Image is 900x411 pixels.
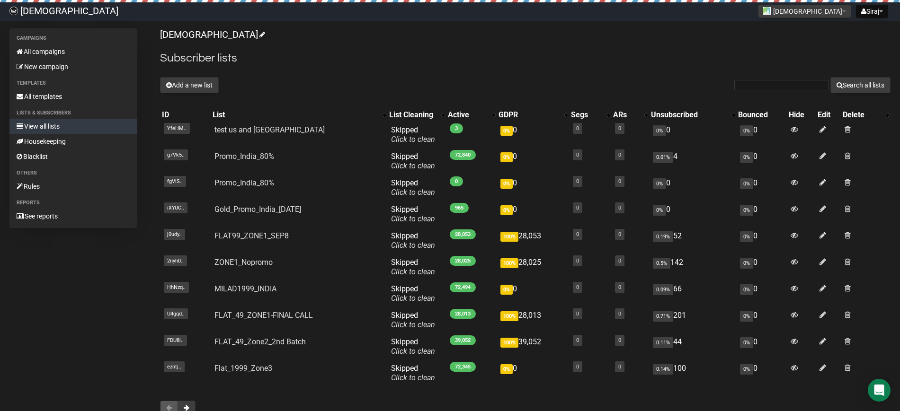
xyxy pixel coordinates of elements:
td: 0 [736,227,786,254]
span: 3 [450,123,463,133]
span: 965 [450,203,469,213]
a: See reports [9,209,137,224]
div: Active [448,110,487,120]
a: 0 [618,178,621,184]
div: List [213,110,378,120]
a: Housekeeping [9,134,137,149]
span: 0% [500,285,513,295]
div: Delete [843,110,881,120]
span: 100% [500,258,518,268]
span: Skipped [391,311,435,329]
a: Gold_Promo_India_[DATE] [214,205,301,214]
td: 0 [649,122,736,148]
li: Others [9,167,137,179]
td: 0 [736,201,786,227]
th: Edit: No sort applied, sorting is disabled [816,108,840,122]
span: 0.5% [653,258,670,269]
span: iXYUC.. [164,202,187,213]
span: g7Vk5.. [164,149,188,160]
span: 0% [740,152,753,163]
span: 0% [500,179,513,189]
a: Click to clean [391,347,435,356]
span: 0% [653,178,666,189]
span: 0% [740,364,753,375]
a: 0 [618,337,621,343]
span: 0% [500,205,513,215]
td: 0 [736,307,786,333]
a: 0 [576,311,579,317]
a: 0 [576,231,579,237]
a: View all lists [9,119,137,134]
div: Edit [818,110,838,120]
button: Search all lists [830,77,891,93]
a: Flat_1999_Zone3 [214,364,272,373]
span: 28,013 [450,309,476,319]
th: ARs: No sort applied, activate to apply an ascending sort [611,108,649,122]
a: New campaign [9,59,137,74]
td: 0 [736,280,786,307]
a: FLAT_49_Zone2_2nd Batch [214,337,306,346]
span: 100% [500,338,518,348]
td: 4 [649,148,736,175]
span: FDU8i.. [164,335,187,346]
a: 0 [618,284,621,290]
a: 0 [576,178,579,184]
li: Lists & subscribers [9,107,137,119]
a: FLAT99_ZONE1_SEP8 [214,231,289,240]
a: 0 [618,311,621,317]
span: fgVlS.. [164,176,186,187]
div: Segs [571,110,602,120]
td: 28,053 [497,227,569,254]
div: Bounced [738,110,784,120]
a: 0 [576,337,579,343]
td: 0 [497,175,569,201]
th: Bounced: No sort applied, sorting is disabled [736,108,786,122]
td: 66 [649,280,736,307]
div: Hide [789,110,814,120]
a: Blacklist [9,149,137,164]
th: Unsubscribed: No sort applied, activate to apply an ascending sort [649,108,736,122]
a: Click to clean [391,373,435,382]
td: 0 [736,148,786,175]
span: Skipped [391,231,435,250]
div: ID [162,110,208,120]
a: Promo_India_80% [214,178,274,187]
span: ezntj.. [164,361,185,372]
span: Skipped [391,152,435,170]
th: Active: No sort applied, activate to apply an ascending sort [446,108,496,122]
a: Click to clean [391,135,435,144]
div: ARs [613,110,639,120]
th: Hide: No sort applied, sorting is disabled [787,108,816,122]
a: Click to clean [391,241,435,250]
a: 0 [618,258,621,264]
a: 0 [576,364,579,370]
span: 28,025 [450,256,476,266]
th: Delete: No sort applied, activate to apply an ascending sort [841,108,891,122]
span: 0.11% [653,337,673,348]
span: U4gqd.. [164,308,188,319]
img: 61ace9317f7fa0068652623cbdd82cc4 [9,7,18,15]
span: 100% [500,311,518,321]
span: Skipped [391,337,435,356]
a: 0 [576,152,579,158]
div: Open Intercom Messenger [868,379,891,402]
span: 2nyh0.. [164,255,187,266]
a: 0 [618,152,621,158]
span: Skipped [391,205,435,223]
a: Click to clean [391,161,435,170]
td: 28,025 [497,254,569,280]
span: Skipped [391,125,435,144]
span: 0% [500,126,513,136]
div: Unsubscribed [651,110,727,120]
th: List Cleaning: No sort applied, activate to apply an ascending sort [387,108,446,122]
span: 72,494 [450,282,476,292]
a: All campaigns [9,44,137,59]
span: 0 [450,176,463,186]
a: Rules [9,179,137,194]
span: 0.19% [653,231,673,242]
span: 0% [500,152,513,162]
a: 0 [618,205,621,211]
span: Skipped [391,178,435,197]
a: 0 [618,231,621,237]
td: 0 [736,254,786,280]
